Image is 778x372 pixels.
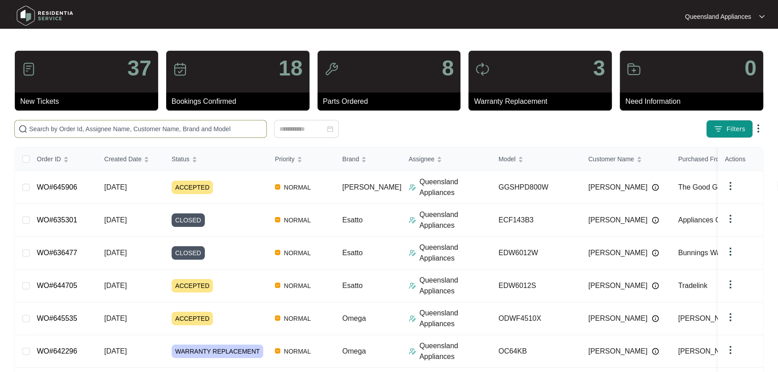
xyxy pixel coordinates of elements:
[491,204,581,237] td: ECF143B3
[588,154,634,164] span: Customer Name
[342,249,362,257] span: Esatto
[420,177,491,198] p: Queensland Appliances
[104,314,127,322] span: [DATE]
[420,275,491,297] p: Queensland Appliances
[588,346,648,357] span: [PERSON_NAME]
[714,124,723,133] img: filter icon
[706,120,753,138] button: filter iconFilters
[37,154,61,164] span: Order ID
[652,217,659,224] img: Info icon
[491,335,581,368] td: OC64KB
[678,282,707,289] span: Tradelink
[420,341,491,362] p: Queensland Appliances
[491,270,581,302] td: EDW6012S
[342,154,359,164] span: Brand
[652,315,659,322] img: Info icon
[268,147,335,171] th: Priority
[474,96,612,107] p: Warranty Replacement
[409,184,416,191] img: Assigner Icon
[678,314,738,322] span: [PERSON_NAME]
[442,58,454,79] p: 8
[280,182,314,193] span: NORMAL
[725,312,736,323] img: dropdown arrow
[744,58,756,79] p: 0
[725,345,736,355] img: dropdown arrow
[20,96,158,107] p: New Tickets
[280,215,314,226] span: NORMAL
[37,314,77,322] a: WO#645535
[671,147,761,171] th: Purchased From
[342,216,362,224] span: Esatto
[652,348,659,355] img: Info icon
[726,124,745,134] span: Filters
[718,147,763,171] th: Actions
[725,213,736,224] img: dropdown arrow
[172,154,190,164] span: Status
[409,315,416,322] img: Assigner Icon
[275,283,280,288] img: Vercel Logo
[491,147,581,171] th: Model
[342,183,402,191] span: [PERSON_NAME]
[491,302,581,335] td: ODWF4510X
[652,282,659,289] img: Info icon
[759,14,765,19] img: dropdown arrow
[164,147,268,171] th: Status
[275,250,280,255] img: Vercel Logo
[342,314,366,322] span: Omega
[37,216,77,224] a: WO#635301
[588,182,648,193] span: [PERSON_NAME]
[29,124,263,134] input: Search by Order Id, Assignee Name, Customer Name, Brand and Model
[324,62,339,76] img: icon
[275,348,280,354] img: Vercel Logo
[753,123,764,134] img: dropdown arrow
[172,181,213,194] span: ACCEPTED
[104,216,127,224] span: [DATE]
[97,147,164,171] th: Created Date
[420,242,491,264] p: Queensland Appliances
[280,248,314,258] span: NORMAL
[491,237,581,270] td: EDW6012W
[13,2,76,29] img: residentia service logo
[280,313,314,324] span: NORMAL
[593,58,605,79] p: 3
[588,215,648,226] span: [PERSON_NAME]
[420,209,491,231] p: Queensland Appliances
[678,216,736,224] span: Appliances Online
[172,312,213,325] span: ACCEPTED
[22,62,36,76] img: icon
[172,345,263,358] span: WARRANTY REPLACEMENT
[342,282,362,289] span: Esatto
[37,183,77,191] a: WO#645906
[172,96,309,107] p: Bookings Confirmed
[280,346,314,357] span: NORMAL
[588,313,648,324] span: [PERSON_NAME]
[652,184,659,191] img: Info icon
[275,315,280,321] img: Vercel Logo
[409,348,416,355] img: Assigner Icon
[581,147,671,171] th: Customer Name
[725,181,736,191] img: dropdown arrow
[335,147,402,171] th: Brand
[37,347,77,355] a: WO#642296
[104,183,127,191] span: [DATE]
[420,308,491,329] p: Queensland Appliances
[127,58,151,79] p: 37
[678,249,747,257] span: Bunnings Warehouse
[678,154,725,164] span: Purchased From
[409,217,416,224] img: Assigner Icon
[104,154,141,164] span: Created Date
[475,62,490,76] img: icon
[172,246,205,260] span: CLOSED
[678,347,738,355] span: [PERSON_NAME]
[172,213,205,227] span: CLOSED
[342,347,366,355] span: Omega
[627,62,641,76] img: icon
[402,147,491,171] th: Assignee
[275,184,280,190] img: Vercel Logo
[323,96,461,107] p: Parts Ordered
[652,249,659,257] img: Info icon
[278,58,302,79] p: 18
[104,249,127,257] span: [DATE]
[18,124,27,133] img: search-icon
[725,279,736,290] img: dropdown arrow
